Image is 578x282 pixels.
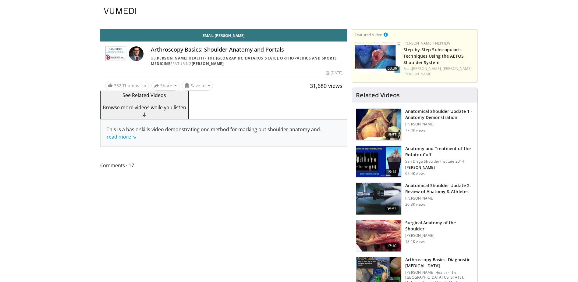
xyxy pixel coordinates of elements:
[405,196,474,201] p: [PERSON_NAME]
[356,146,401,178] img: 58008271-3059-4eea-87a5-8726eb53a503.150x105_q85_crop-smart_upscale.jpg
[443,66,473,71] a: [PERSON_NAME],
[355,41,400,73] img: 70e54e43-e9ea-4a9d-be99-25d1f039a65a.150x105_q85_crop-smart_upscale.jpg
[405,233,474,238] p: [PERSON_NAME]
[385,132,399,138] span: 15:57
[405,165,474,170] p: Christian Gerber
[405,159,474,164] p: San Diego Shoulder Institute 2014
[412,66,442,71] a: [PERSON_NAME],
[403,66,475,77] div: Feat.
[105,46,127,61] img: Sanford Health - The University of South Dakota School of Medicine: Orthopaedics and Sports Medicine
[355,32,382,38] small: Featured Video
[107,133,136,140] a: read more ↘
[129,46,144,61] img: Avatar
[100,29,348,42] a: Email [PERSON_NAME]
[356,146,474,178] a: 19:14 Anatomy and Treatment of the Rotator Cuff San Diego Shoulder Institute 2014 [PERSON_NAME] 6...
[114,83,121,89] span: 332
[403,41,450,46] a: [PERSON_NAME]+Nephew
[151,56,337,66] a: [PERSON_NAME] Health - The [GEOGRAPHIC_DATA][US_STATE]: Orthopaedics and Sports Medicine
[151,81,180,91] button: Share
[384,31,388,38] a: This is paid for by Smith+Nephew
[405,202,425,207] p: 20.3K views
[403,47,464,65] a: Step-by-Step Subscapularis Techniques Using the AETOS Shoulder System
[356,220,401,252] img: 306176_0003_1.png.150x105_q85_crop-smart_upscale.jpg
[385,243,399,249] span: 17:10
[405,257,474,269] h3: Arthroscopy Basics: Diagnostic [MEDICAL_DATA]
[356,183,401,215] img: 49076_0000_3.png.150x105_q85_crop-smart_upscale.jpg
[405,183,474,195] h3: Anatomical Shoulder Update 2: Review of Anatomy & Athletes
[405,239,425,244] p: 18.1K views
[100,161,348,169] span: Comments 17
[355,41,400,73] a: 53:36
[405,108,474,121] h3: Anatomical Shoulder Update 1 - Anatomy Demonstration
[356,92,400,99] h4: Related Videos
[182,81,213,91] button: Save to
[405,146,474,158] h3: Anatomy and Treatment of the Rotator Cuff
[105,81,149,90] a: 332 Thumbs Up
[151,46,342,53] h4: Arthroscopy Basics: Shoulder Anatomy and Portals
[326,70,342,76] div: [DATE]
[403,71,432,77] a: [PERSON_NAME]
[310,82,342,89] span: 31,680 views
[356,109,401,140] img: laj_3.png.150x105_q85_crop-smart_upscale.jpg
[107,126,341,140] div: This is a basic skills video demonstrating one method for marking out shoulder anatomy and
[103,92,186,99] p: See Related Videos
[100,91,189,119] button: See Related Videos Browse more videos while you listen
[107,126,324,140] span: ...
[104,8,136,14] img: VuMedi Logo
[356,220,474,252] a: 17:10 Surgical Anatomy of the Shoulder [PERSON_NAME] 18.1K views
[405,220,474,232] h3: Surgical Anatomy of the Shoulder
[385,206,399,212] span: 35:53
[405,122,474,127] p: [PERSON_NAME]
[385,169,399,175] span: 19:14
[192,61,224,66] a: [PERSON_NAME]
[103,104,186,111] span: Browse more videos while you listen
[405,171,425,176] p: 62.4K views
[356,183,474,215] a: 35:53 Anatomical Shoulder Update 2: Review of Anatomy & Athletes [PERSON_NAME] 20.3K views
[386,66,399,71] span: 53:36
[405,128,425,133] p: 77.4K views
[151,56,342,67] div: By FEATURING
[356,108,474,141] a: 15:57 Anatomical Shoulder Update 1 - Anatomy Demonstration [PERSON_NAME] 77.4K views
